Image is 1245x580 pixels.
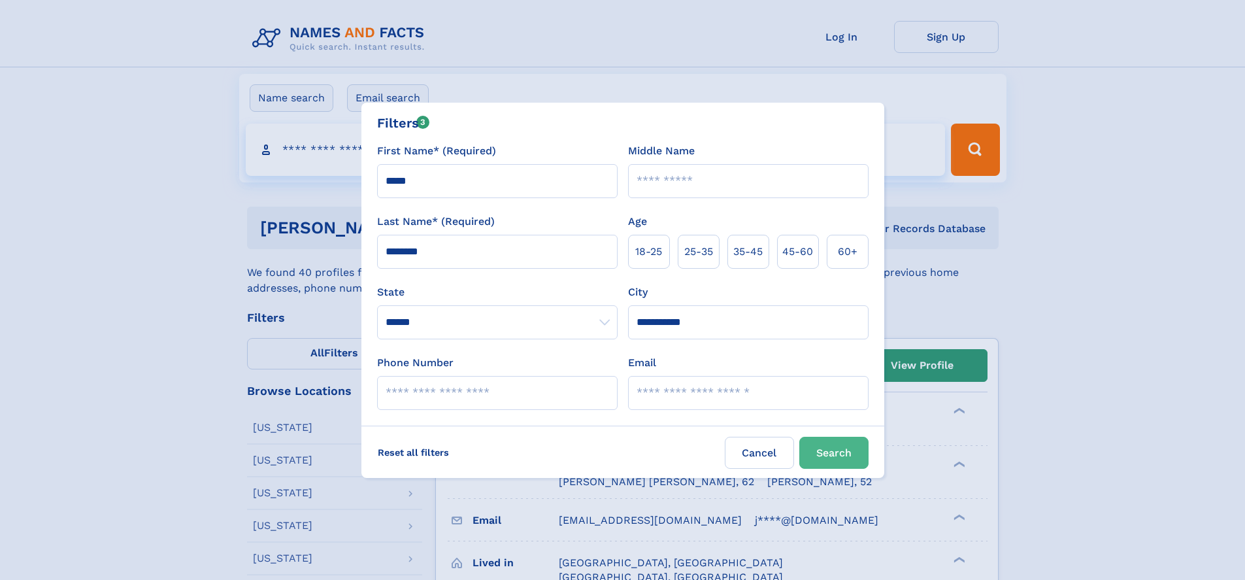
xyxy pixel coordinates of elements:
[725,437,794,469] label: Cancel
[628,214,647,230] label: Age
[838,244,857,260] span: 60+
[628,143,695,159] label: Middle Name
[369,437,457,468] label: Reset all filters
[377,284,618,300] label: State
[628,355,656,371] label: Email
[635,244,662,260] span: 18‑25
[377,143,496,159] label: First Name* (Required)
[684,244,713,260] span: 25‑35
[733,244,763,260] span: 35‑45
[377,214,495,230] label: Last Name* (Required)
[377,113,430,133] div: Filters
[628,284,648,300] label: City
[799,437,869,469] button: Search
[377,355,454,371] label: Phone Number
[782,244,813,260] span: 45‑60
